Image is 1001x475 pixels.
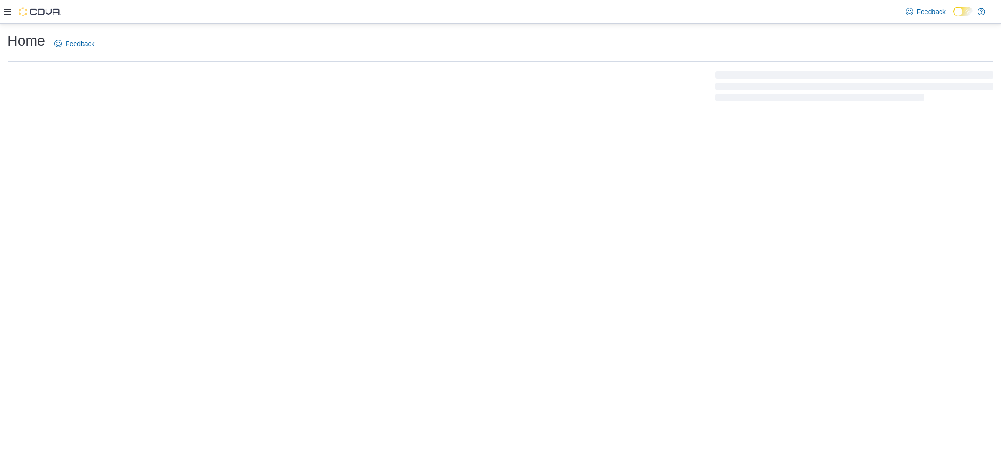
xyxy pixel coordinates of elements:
[8,31,45,50] h1: Home
[66,39,94,48] span: Feedback
[715,73,993,103] span: Loading
[953,7,973,16] input: Dark Mode
[19,7,61,16] img: Cova
[51,34,98,53] a: Feedback
[917,7,946,16] span: Feedback
[902,2,949,21] a: Feedback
